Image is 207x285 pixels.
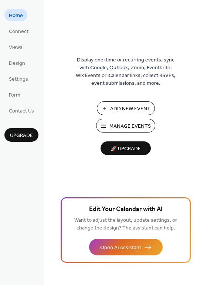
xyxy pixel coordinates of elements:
[97,101,155,115] button: Add New Event
[4,9,27,21] a: Home
[10,132,33,140] span: Upgrade
[9,12,23,20] span: Home
[110,105,150,113] span: Add New Event
[89,204,163,215] span: Edit Your Calendar with AI
[4,73,33,85] a: Settings
[4,104,38,117] a: Contact Us
[76,56,176,87] span: Display one-time or recurring events, sync with Google, Outlook, Zoom, Eventbrite, Wix Events or ...
[9,28,28,36] span: Connect
[4,88,25,101] a: Form
[100,244,141,252] span: Open AI Assistant
[105,144,146,154] span: 🚀 Upgrade
[109,123,151,130] span: Manage Events
[4,25,33,37] a: Connect
[9,107,34,115] span: Contact Us
[4,41,27,53] a: Views
[74,215,177,233] span: Want to adjust the layout, update settings, or change the design? The assistant can help.
[4,57,30,69] a: Design
[9,91,20,99] span: Form
[96,119,155,133] button: Manage Events
[89,239,163,255] button: Open AI Assistant
[101,141,151,155] button: 🚀 Upgrade
[9,44,23,51] span: Views
[4,128,38,142] button: Upgrade
[9,76,28,83] span: Settings
[9,60,25,67] span: Design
